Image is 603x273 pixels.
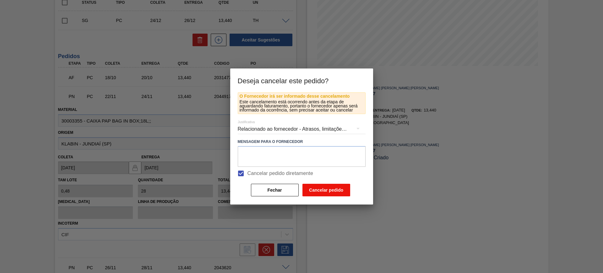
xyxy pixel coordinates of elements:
[251,184,299,196] button: Fechar
[247,170,313,177] span: Cancelar pedido diretamente
[302,184,350,196] button: Cancelar pedido
[240,100,364,112] p: Este cancelamento está ocorrendo antes da etapa de aguardando faturamento, portanto o fornecedor ...
[238,137,366,146] label: Mensagem para o Fornecedor
[240,94,364,98] p: O Fornecedor irá ser informado desse cancelamento
[230,68,373,92] h3: Deseja cancelar este pedido?
[238,120,366,138] div: Relacionado ao fornecedor - Atrasos, limitações de capacidade, etc.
